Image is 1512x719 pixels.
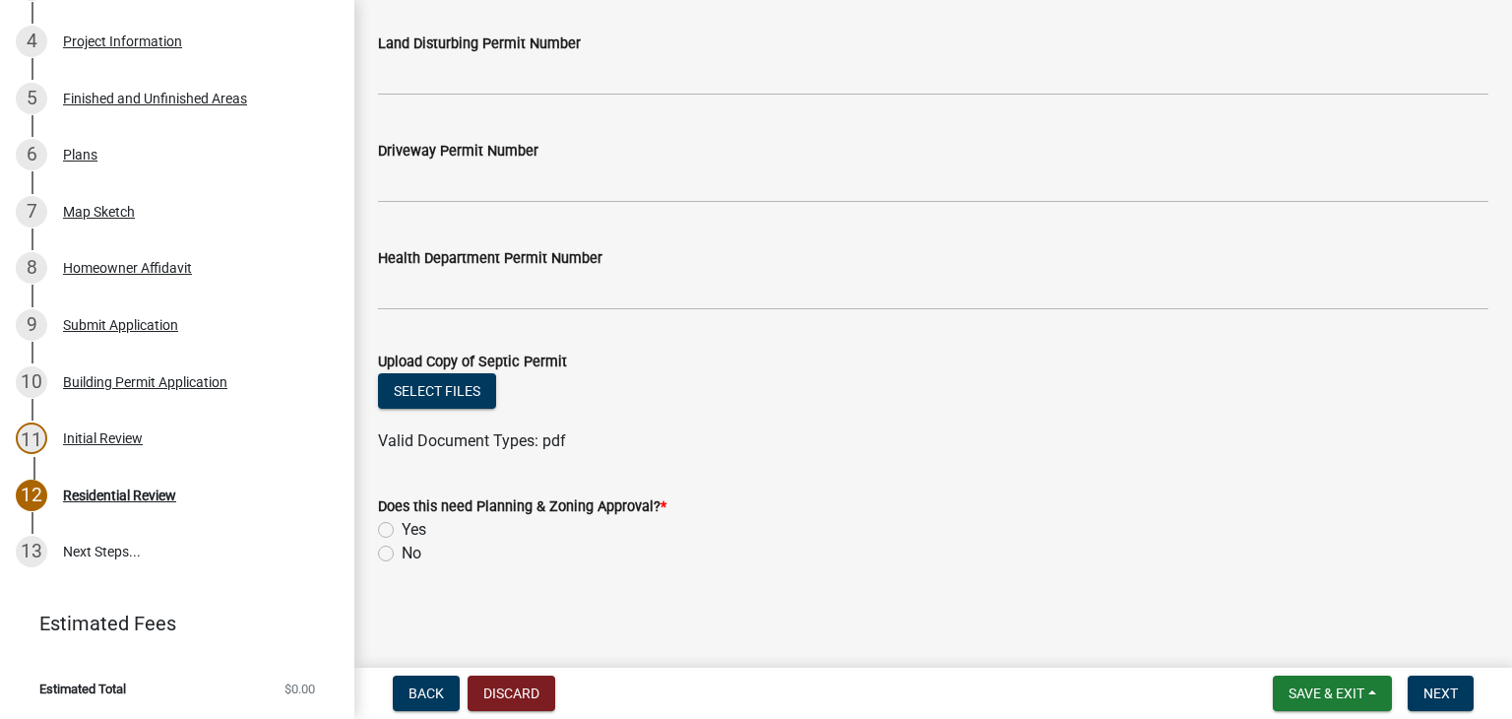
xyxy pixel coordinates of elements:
div: 8 [16,252,47,284]
span: Save & Exit [1289,686,1364,701]
button: Discard [468,676,555,711]
button: Save & Exit [1273,676,1392,711]
div: Residential Review [63,489,176,502]
label: No [402,542,421,565]
button: Back [393,676,460,711]
a: Estimated Fees [16,604,323,643]
span: $0.00 [284,683,315,695]
div: 13 [16,536,47,567]
div: 11 [16,423,47,454]
div: 5 [16,83,47,114]
label: Land Disturbing Permit Number [378,37,581,51]
div: Map Sketch [63,205,135,219]
label: Driveway Permit Number [378,145,538,159]
span: Back [409,686,444,701]
span: Next [1423,686,1458,701]
label: Does this need Planning & Zoning Approval? [378,500,666,514]
div: 9 [16,309,47,341]
div: 12 [16,480,47,511]
label: Upload Copy of Septic Permit [378,356,567,369]
label: Yes [402,518,426,542]
div: Finished and Unfinished Areas [63,92,247,105]
span: Valid Document Types: pdf [378,431,566,450]
div: Project Information [63,34,182,48]
div: 10 [16,366,47,398]
label: Health Department Permit Number [378,252,602,266]
div: Submit Application [63,318,178,332]
div: Plans [63,148,97,162]
div: 7 [16,196,47,228]
button: Next [1408,676,1474,711]
div: 4 [16,26,47,57]
span: Estimated Total [39,683,126,695]
div: Homeowner Affidavit [63,261,192,275]
div: 6 [16,139,47,170]
div: Building Permit Application [63,375,227,389]
div: Initial Review [63,431,143,445]
button: Select files [378,373,496,409]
